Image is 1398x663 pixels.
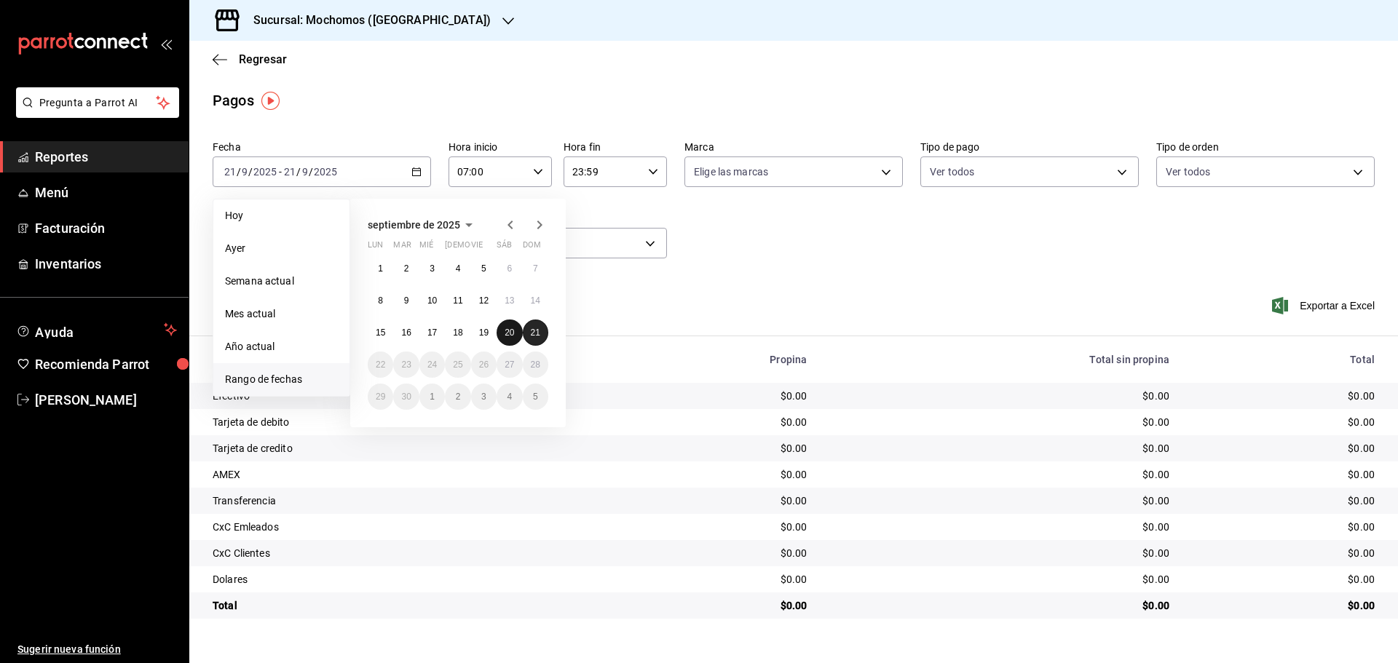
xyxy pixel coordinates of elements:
span: Menú [35,183,177,202]
abbr: 4 de septiembre de 2025 [456,263,461,274]
input: -- [224,166,237,178]
input: -- [301,166,309,178]
button: 5 de octubre de 2025 [523,384,548,410]
span: Año actual [225,339,338,354]
input: -- [241,166,248,178]
button: 10 de septiembre de 2025 [419,287,445,314]
abbr: 27 de septiembre de 2025 [505,360,514,370]
div: $0.00 [1193,546,1375,560]
span: / [309,166,313,178]
abbr: 9 de septiembre de 2025 [404,295,409,306]
span: Hoy [225,208,338,223]
button: 27 de septiembre de 2025 [497,352,522,378]
button: 23 de septiembre de 2025 [393,352,419,378]
span: [PERSON_NAME] [35,390,177,410]
div: Pagos [213,90,254,111]
span: Exportar a Excel [1275,297,1375,314]
div: $0.00 [617,546,807,560]
button: 29 de septiembre de 2025 [368,384,393,410]
abbr: 26 de septiembre de 2025 [479,360,489,370]
div: $0.00 [617,415,807,429]
span: / [248,166,253,178]
abbr: 24 de septiembre de 2025 [427,360,437,370]
abbr: 3 de septiembre de 2025 [430,263,435,274]
div: Transferencia [213,493,594,508]
input: ---- [253,166,277,178]
button: 30 de septiembre de 2025 [393,384,419,410]
button: 2 de septiembre de 2025 [393,255,419,282]
abbr: jueves [445,240,531,255]
div: Tarjeta de credito [213,441,594,456]
abbr: lunes [368,240,383,255]
abbr: 1 de septiembre de 2025 [378,263,383,274]
abbr: 2 de octubre de 2025 [456,392,461,402]
div: Total sin propina [830,354,1169,365]
button: 2 de octubre de 2025 [445,384,470,410]
div: $0.00 [830,415,1169,429]
div: $0.00 [830,467,1169,482]
abbr: 29 de septiembre de 2025 [376,392,385,402]
div: $0.00 [830,598,1169,613]
button: 14 de septiembre de 2025 [523,287,548,314]
div: $0.00 [617,441,807,456]
abbr: 15 de septiembre de 2025 [376,327,385,338]
button: open_drawer_menu [160,38,172,49]
div: $0.00 [617,493,807,508]
button: 28 de septiembre de 2025 [523,352,548,378]
div: $0.00 [617,598,807,613]
span: Sugerir nueva función [17,642,177,657]
label: Fecha [213,142,431,152]
span: Semana actual [225,274,338,289]
button: 25 de septiembre de 2025 [445,352,470,378]
button: 17 de septiembre de 2025 [419,319,445,346]
abbr: 21 de septiembre de 2025 [531,327,540,338]
div: $0.00 [830,546,1169,560]
span: Ayer [225,241,338,256]
abbr: 20 de septiembre de 2025 [505,327,514,338]
abbr: 12 de septiembre de 2025 [479,295,489,306]
button: 18 de septiembre de 2025 [445,319,470,346]
button: 1 de octubre de 2025 [419,384,445,410]
div: $0.00 [830,389,1169,403]
div: $0.00 [1193,467,1375,482]
abbr: 23 de septiembre de 2025 [401,360,411,370]
div: $0.00 [830,493,1169,508]
div: $0.00 [1193,598,1375,613]
span: Mes actual [225,306,338,322]
abbr: 14 de septiembre de 2025 [531,295,540,306]
div: $0.00 [1193,493,1375,508]
div: $0.00 [830,441,1169,456]
abbr: 8 de septiembre de 2025 [378,295,383,306]
input: -- [283,166,296,178]
div: $0.00 [617,572,807,587]
abbr: martes [393,240,411,255]
div: Propina [617,354,807,365]
span: - [279,166,282,178]
abbr: 25 de septiembre de 2025 [453,360,462,370]
button: 8 de septiembre de 2025 [368,287,393,314]
div: $0.00 [1193,441,1375,456]
div: AMEX [213,467,594,482]
abbr: 5 de octubre de 2025 [533,392,538,402]
div: Total [1193,354,1375,365]
div: CxC Clientes [213,546,594,560]
abbr: viernes [471,240,483,255]
button: 20 de septiembre de 2025 [497,319,522,346]
div: $0.00 [1193,520,1375,534]
abbr: 19 de septiembre de 2025 [479,327,489,338]
div: $0.00 [617,467,807,482]
div: $0.00 [830,572,1169,587]
abbr: 1 de octubre de 2025 [430,392,435,402]
button: 3 de octubre de 2025 [471,384,497,410]
img: Tooltip marker [261,92,280,110]
button: 22 de septiembre de 2025 [368,352,393,378]
button: 5 de septiembre de 2025 [471,255,497,282]
span: / [296,166,301,178]
h3: Sucursal: Mochomos ([GEOGRAPHIC_DATA]) [242,12,491,29]
abbr: 18 de septiembre de 2025 [453,327,462,338]
span: Regresar [239,52,287,66]
button: 24 de septiembre de 2025 [419,352,445,378]
abbr: 11 de septiembre de 2025 [453,295,462,306]
abbr: 28 de septiembre de 2025 [531,360,540,370]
